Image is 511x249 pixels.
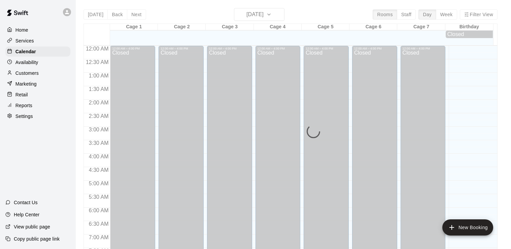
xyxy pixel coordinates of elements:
p: Retail [15,91,28,98]
div: Birthday [445,24,493,30]
p: Marketing [15,81,37,87]
div: 12:00 AM – 4:00 PM [403,47,444,50]
a: Retail [5,90,70,100]
p: View public page [14,223,50,230]
p: Calendar [15,48,36,55]
div: Cage 2 [158,24,206,30]
a: Marketing [5,79,70,89]
div: Cage 4 [254,24,302,30]
div: 12:00 AM – 4:00 PM [258,47,299,50]
a: Calendar [5,46,70,57]
button: add [442,219,493,236]
span: 2:30 AM [87,113,110,119]
span: 7:00 AM [87,235,110,240]
div: Cage 3 [206,24,253,30]
span: 4:30 AM [87,167,110,173]
span: 1:30 AM [87,86,110,92]
div: 12:00 AM – 4:00 PM [354,47,395,50]
a: Settings [5,111,70,121]
span: 2:00 AM [87,100,110,105]
span: 3:00 AM [87,127,110,132]
p: Availability [15,59,38,66]
a: Home [5,25,70,35]
div: 12:00 AM – 4:00 PM [209,47,250,50]
a: Customers [5,68,70,78]
p: Home [15,27,28,33]
p: Copy public page link [14,236,60,242]
p: Help Center [14,211,39,218]
p: Customers [15,70,39,76]
span: 5:00 AM [87,181,110,186]
p: Services [15,37,34,44]
a: Reports [5,100,70,111]
div: 12:00 AM – 4:00 PM [112,47,153,50]
span: 12:30 AM [84,59,110,65]
span: 6:30 AM [87,221,110,227]
a: Services [5,36,70,46]
div: Cage 7 [397,24,445,30]
div: Cage 5 [302,24,349,30]
div: Cage 6 [349,24,397,30]
div: Closed [447,31,491,37]
span: 5:30 AM [87,194,110,200]
p: Reports [15,102,32,109]
p: Settings [15,113,33,120]
span: 4:00 AM [87,154,110,159]
a: Availability [5,57,70,67]
span: 6:00 AM [87,208,110,213]
div: 12:00 AM – 4:00 PM [306,47,347,50]
div: Cage 1 [110,24,158,30]
span: 12:00 AM [84,46,110,52]
span: 3:30 AM [87,140,110,146]
span: 1:00 AM [87,73,110,79]
p: Contact Us [14,199,38,206]
div: 12:00 AM – 4:00 PM [161,47,202,50]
